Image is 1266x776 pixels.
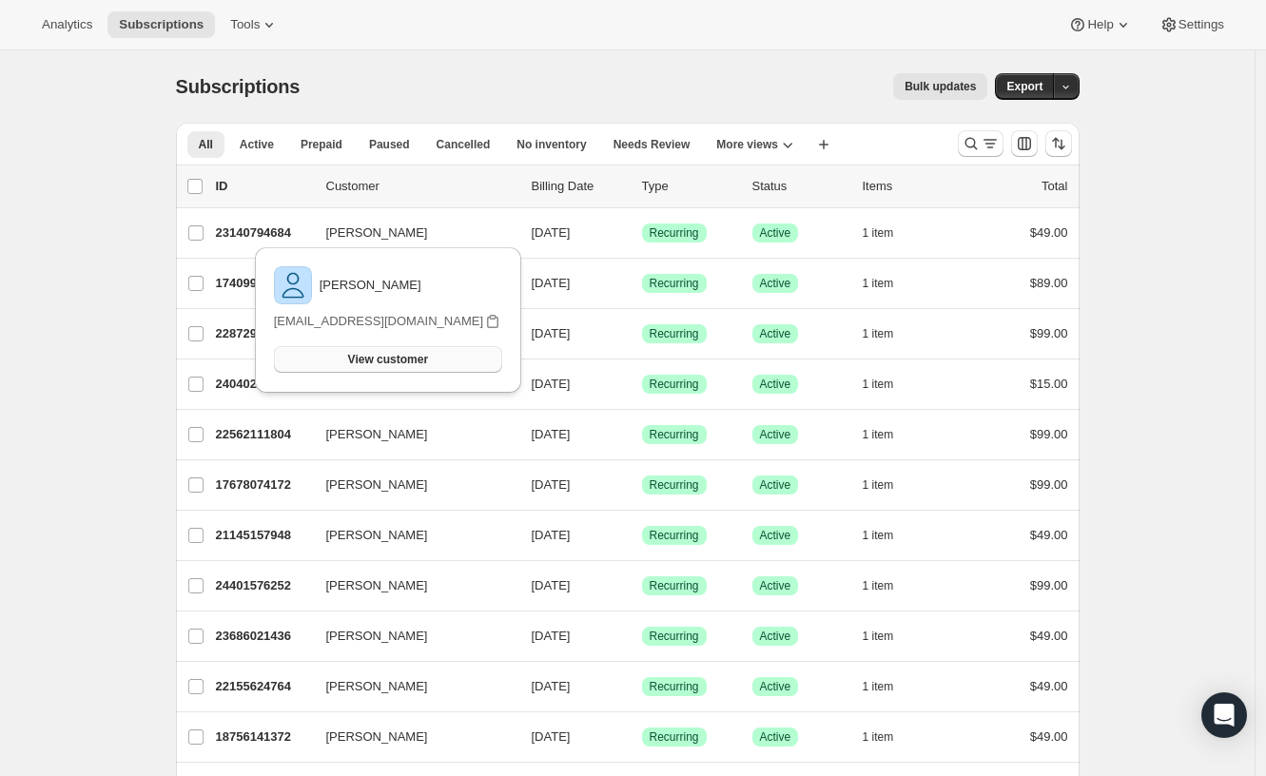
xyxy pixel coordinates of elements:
p: 22155624764 [216,677,311,696]
button: Help [1057,11,1143,38]
div: Type [642,177,737,196]
span: Active [760,729,791,745]
button: Customize table column order and visibility [1011,130,1038,157]
span: 1 item [863,679,894,694]
span: 1 item [863,276,894,291]
img: variant image [274,266,312,304]
button: 1 item [863,472,915,498]
span: Recurring [650,629,699,644]
span: [PERSON_NAME] [326,677,428,696]
span: Analytics [42,17,92,32]
p: 18756141372 [216,727,311,747]
span: Active [760,477,791,493]
button: [PERSON_NAME] [315,571,505,601]
span: Recurring [650,679,699,694]
span: Paused [369,137,410,152]
p: [EMAIL_ADDRESS][DOMAIN_NAME] [274,312,483,331]
span: [DATE] [532,729,571,744]
div: 17678074172[PERSON_NAME][DATE]SuccessRecurringSuccessActive1 item$99.00 [216,472,1068,498]
span: Active [760,326,791,341]
p: Total [1042,177,1067,196]
button: Tools [219,11,290,38]
button: Settings [1148,11,1236,38]
div: 22562111804[PERSON_NAME][DATE]SuccessRecurringSuccessActive1 item$99.00 [216,421,1068,448]
button: [PERSON_NAME] [315,419,505,450]
span: [DATE] [532,326,571,340]
p: 24401576252 [216,576,311,595]
span: Recurring [650,528,699,543]
span: Recurring [650,225,699,241]
span: Recurring [650,477,699,493]
div: Open Intercom Messenger [1201,692,1247,738]
button: Sort the results [1045,130,1072,157]
span: $15.00 [1030,377,1068,391]
span: [DATE] [532,276,571,290]
span: Active [760,225,791,241]
span: Tools [230,17,260,32]
span: Needs Review [614,137,691,152]
span: [DATE] [532,578,571,592]
p: 17678074172 [216,475,311,495]
button: Create new view [808,131,839,158]
span: Recurring [650,377,699,392]
span: $49.00 [1030,528,1068,542]
p: 24040276284 [216,375,311,394]
button: [PERSON_NAME] [315,218,505,248]
button: Export [995,73,1054,100]
span: [PERSON_NAME] [326,526,428,545]
div: 21145157948[PERSON_NAME][DATE]SuccessRecurringSuccessActive1 item$49.00 [216,522,1068,549]
p: 22562111804 [216,425,311,444]
span: Bulk updates [905,79,976,94]
span: Settings [1178,17,1224,32]
span: View customer [348,352,428,367]
span: $99.00 [1030,427,1068,441]
button: [PERSON_NAME] [315,621,505,651]
span: [DATE] [532,629,571,643]
button: [PERSON_NAME] [315,722,505,752]
span: Export [1006,79,1042,94]
span: $49.00 [1030,225,1068,240]
span: [DATE] [532,679,571,693]
span: 1 item [863,427,894,442]
button: Analytics [30,11,104,38]
span: 1 item [863,578,894,593]
span: No inventory [516,137,586,152]
span: Subscriptions [176,76,301,97]
span: Active [760,679,791,694]
div: 17409999164[PERSON_NAME][DATE]SuccessRecurringSuccessActive1 item$89.00 [216,270,1068,297]
span: Active [240,137,274,152]
button: 1 item [863,320,915,347]
span: [PERSON_NAME] [326,475,428,495]
button: View customer [274,346,502,373]
span: [PERSON_NAME] [326,727,428,747]
span: 1 item [863,629,894,644]
span: Active [760,528,791,543]
p: 22872981820 [216,324,311,343]
div: IDCustomerBilling DateTypeStatusItemsTotal [216,177,1068,196]
div: 24040276284[PERSON_NAME][DATE]SuccessRecurringSuccessActive1 item$15.00 [216,371,1068,398]
div: 24401576252[PERSON_NAME][DATE]SuccessRecurringSuccessActive1 item$99.00 [216,572,1068,599]
button: Subscriptions [107,11,215,38]
button: Bulk updates [893,73,987,100]
span: More views [716,137,778,152]
button: 1 item [863,270,915,297]
span: Recurring [650,729,699,745]
span: $89.00 [1030,276,1068,290]
span: Active [760,276,791,291]
button: More views [705,131,805,158]
button: 1 item [863,623,915,650]
p: [PERSON_NAME] [320,276,421,295]
p: Status [752,177,847,196]
span: 1 item [863,528,894,543]
span: Recurring [650,427,699,442]
span: Active [760,377,791,392]
span: 1 item [863,477,894,493]
p: 17409999164 [216,274,311,293]
span: [PERSON_NAME] [326,627,428,646]
div: 18756141372[PERSON_NAME][DATE]SuccessRecurringSuccessActive1 item$49.00 [216,724,1068,750]
span: 1 item [863,377,894,392]
span: $99.00 [1030,578,1068,592]
p: Customer [326,177,516,196]
span: Help [1087,17,1113,32]
button: 1 item [863,522,915,549]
